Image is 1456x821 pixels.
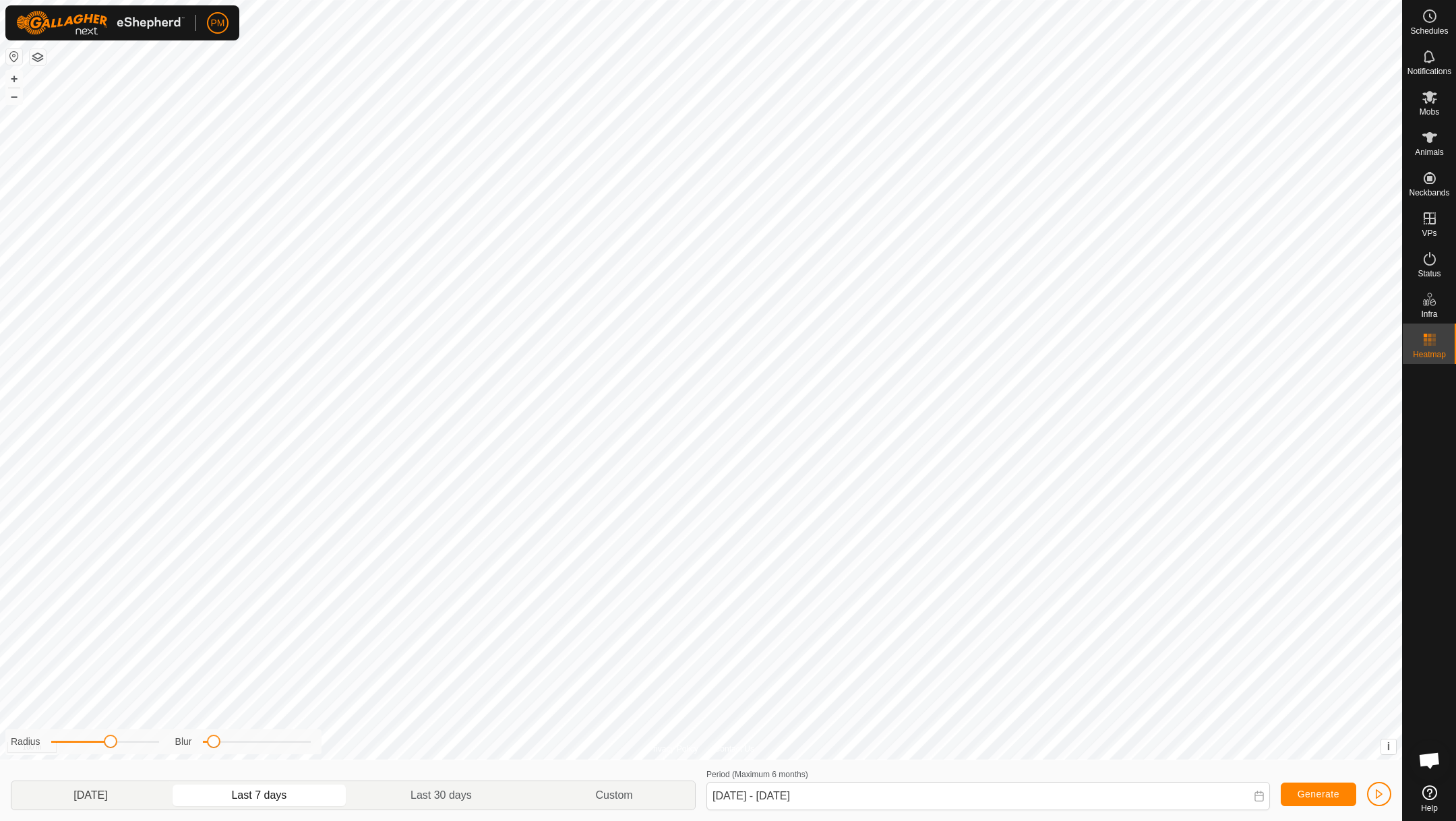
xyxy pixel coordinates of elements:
span: Infra [1421,310,1437,318]
label: Period (Maximum 6 months) [706,770,808,779]
span: Neckbands [1409,189,1449,197]
span: Generate [1298,789,1339,799]
button: Generate [1281,783,1356,806]
label: Blur [175,735,192,749]
button: – [6,88,22,104]
a: Privacy Policy [648,743,698,755]
label: Radius [11,735,40,749]
span: VPs [1422,229,1436,237]
span: Custom [596,787,633,803]
span: Help [1421,804,1438,812]
span: Notifications [1407,67,1451,75]
span: Last 30 days [411,787,472,803]
button: + [6,71,22,87]
button: Map Layers [30,49,46,65]
span: PM [211,16,225,30]
a: Help [1403,780,1456,818]
span: Heatmap [1413,351,1446,359]
span: Animals [1415,148,1444,156]
span: Schedules [1410,27,1448,35]
span: i [1387,741,1390,752]
button: i [1381,739,1396,754]
span: Mobs [1420,108,1439,116]
div: Open chat [1409,740,1450,781]
span: [DATE] [73,787,107,803]
span: Last 7 days [231,787,286,803]
img: Gallagher Logo [16,11,185,35]
span: Status [1418,270,1440,278]
a: Contact Us [715,743,754,755]
button: Reset Map [6,49,22,65]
